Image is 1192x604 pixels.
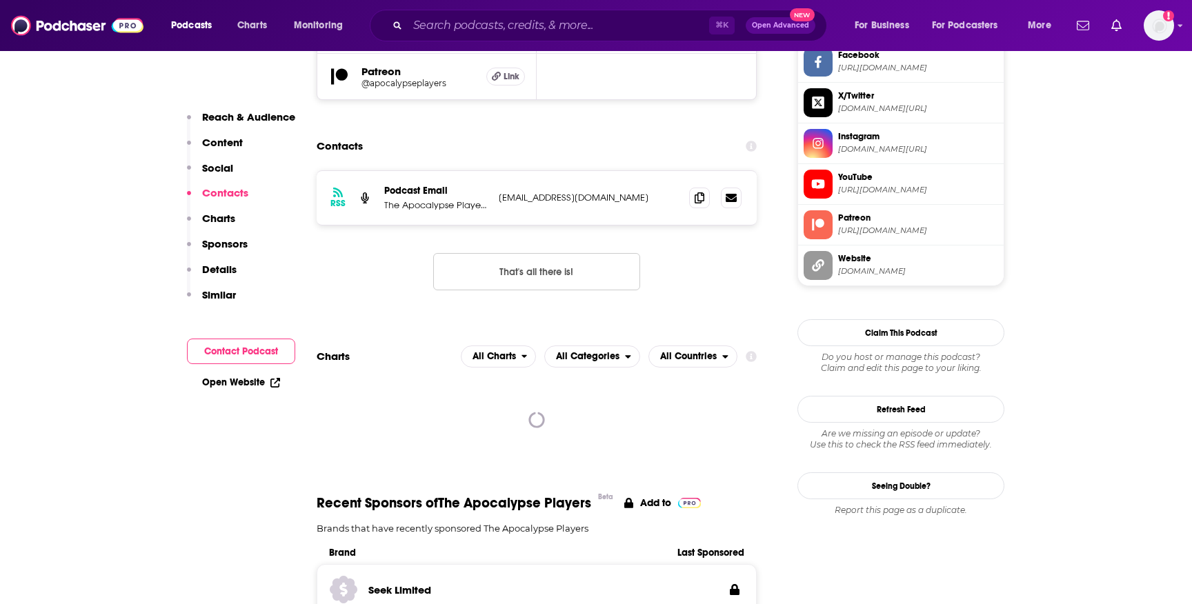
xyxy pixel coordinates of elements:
[202,288,236,301] p: Similar
[317,494,591,512] span: Recent Sponsors of The Apocalypse Players
[648,345,737,368] button: open menu
[838,266,998,276] span: apocalypseplayers.com
[504,71,519,82] span: Link
[1071,14,1095,37] a: Show notifications dropdown
[228,14,275,37] a: Charts
[368,583,431,596] h3: Seek Limited
[923,14,1018,37] button: open menu
[187,339,295,364] button: Contact Podcast
[845,14,926,37] button: open menu
[544,345,640,368] button: open menu
[556,352,619,361] span: All Categories
[1163,10,1174,21] svg: Add a profile image
[486,68,525,85] a: Link
[797,505,1004,516] div: Report this page as a duplicate.
[317,350,350,363] h2: Charts
[1144,10,1174,41] img: User Profile
[237,16,267,35] span: Charts
[317,133,363,159] h2: Contacts
[804,251,998,280] a: Website[DOMAIN_NAME]
[797,428,1004,450] div: Are we missing an episode or update? Use this to check the RSS feed immediately.
[838,171,998,183] span: YouTube
[317,523,757,534] p: Brands that have recently sponsored The Apocalypse Players
[660,352,717,361] span: All Countries
[655,547,744,558] span: Last Sponsored
[433,253,640,290] button: Nothing here.
[171,16,212,35] span: Podcasts
[329,547,655,558] span: Brand
[1106,14,1127,37] a: Show notifications dropdown
[187,110,295,136] button: Reach & Audience
[187,212,235,237] button: Charts
[11,12,143,39] img: Podchaser - Follow, Share and Rate Podcasts
[187,288,236,314] button: Similar
[408,14,709,37] input: Search podcasts, credits, & more...
[1144,10,1174,41] button: Show profile menu
[838,144,998,154] span: instagram.com/apocalypseplayers
[461,345,537,368] button: open menu
[797,319,1004,346] button: Claim This Podcast
[932,16,998,35] span: For Podcasters
[284,14,361,37] button: open menu
[624,494,701,512] a: Add to
[499,192,678,203] p: [EMAIL_ADDRESS][DOMAIN_NAME]
[330,198,346,209] h3: RSS
[797,396,1004,423] button: Refresh Feed
[838,63,998,73] span: https://www.facebook.com/ApocalypsePlayers
[838,225,998,236] span: https://www.patreon.com/apocalypseplayers
[361,65,475,78] h5: Patreon
[187,161,233,187] button: Social
[838,185,998,195] span: https://www.youtube.com/@apocplayers
[187,237,248,263] button: Sponsors
[161,14,230,37] button: open menu
[1028,16,1051,35] span: More
[838,212,998,224] span: Patreon
[384,185,488,197] p: Podcast Email
[804,129,998,158] a: Instagram[DOMAIN_NAME][URL]
[202,376,280,388] a: Open Website
[838,252,998,265] span: Website
[804,48,998,77] a: Facebook[URL][DOMAIN_NAME]
[1144,10,1174,41] span: Logged in as Pickaxe
[709,17,735,34] span: ⌘ K
[790,8,815,21] span: New
[187,186,248,212] button: Contacts
[746,17,815,34] button: Open AdvancedNew
[202,161,233,174] p: Social
[648,345,737,368] h2: Countries
[202,186,248,199] p: Contacts
[838,103,998,114] span: twitter.com/ApocPlayers
[1018,14,1069,37] button: open menu
[361,78,475,88] a: @apocalypseplayers
[294,16,343,35] span: Monitoring
[383,10,840,41] div: Search podcasts, credits, & more...
[752,22,809,29] span: Open Advanced
[598,492,613,501] div: Beta
[384,199,488,211] p: The Apocalypse Players ([PERSON_NAME], [PERSON_NAME], [PERSON_NAME], [PERSON_NAME])
[838,49,998,61] span: Facebook
[855,16,909,35] span: For Business
[202,263,237,276] p: Details
[202,212,235,225] p: Charts
[804,170,998,199] a: YouTube[URL][DOMAIN_NAME]
[187,263,237,288] button: Details
[461,345,537,368] h2: Platforms
[797,352,1004,374] div: Claim and edit this page to your liking.
[804,210,998,239] a: Patreon[URL][DOMAIN_NAME]
[797,472,1004,499] a: Seeing Double?
[838,90,998,102] span: X/Twitter
[640,496,671,509] p: Add to
[678,498,701,508] img: Pro Logo
[838,130,998,143] span: Instagram
[797,352,1004,363] span: Do you host or manage this podcast?
[804,88,998,117] a: X/Twitter[DOMAIN_NAME][URL]
[544,345,640,368] h2: Categories
[473,352,516,361] span: All Charts
[187,136,243,161] button: Content
[202,136,243,149] p: Content
[202,110,295,123] p: Reach & Audience
[202,237,248,250] p: Sponsors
